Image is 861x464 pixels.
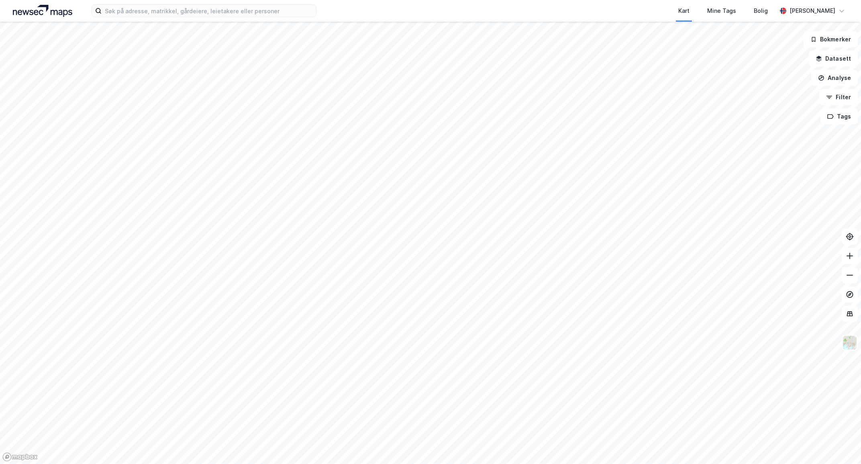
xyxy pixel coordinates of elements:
[754,6,768,16] div: Bolig
[707,6,736,16] div: Mine Tags
[678,6,690,16] div: Kart
[13,5,72,17] img: logo.a4113a55bc3d86da70a041830d287a7e.svg
[102,5,316,17] input: Søk på adresse, matrikkel, gårdeiere, leietakere eller personer
[790,6,835,16] div: [PERSON_NAME]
